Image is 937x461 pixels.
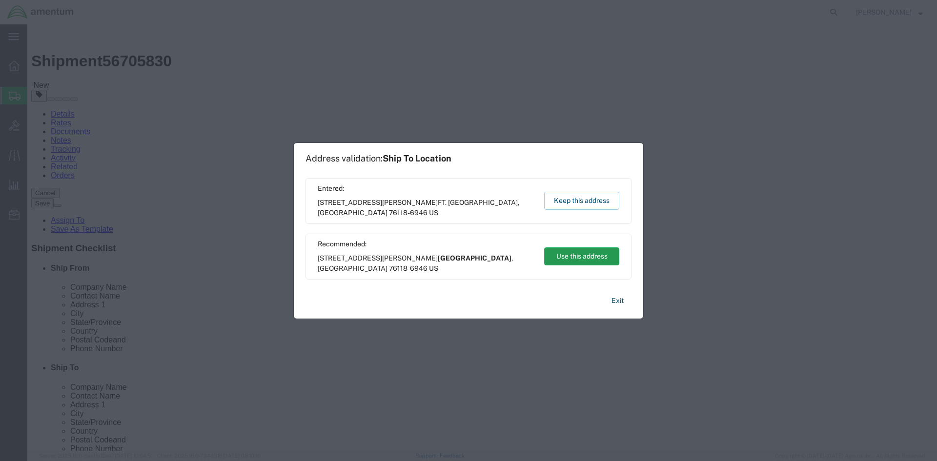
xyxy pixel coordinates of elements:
[544,192,619,210] button: Keep this address
[429,264,438,272] span: US
[306,153,451,164] h1: Address validation:
[318,264,387,272] span: [GEOGRAPHIC_DATA]
[389,264,428,272] span: 76118-6946
[318,209,387,217] span: [GEOGRAPHIC_DATA]
[438,254,511,262] span: [GEOGRAPHIC_DATA]
[383,153,451,163] span: Ship To Location
[318,183,535,194] span: Entered:
[438,199,518,206] span: FT. [GEOGRAPHIC_DATA]
[429,209,438,217] span: US
[604,292,631,309] button: Exit
[544,247,619,265] button: Use this address
[318,198,535,218] span: [STREET_ADDRESS][PERSON_NAME] ,
[389,209,428,217] span: 76118-6946
[318,239,535,249] span: Recommended:
[318,253,535,274] span: [STREET_ADDRESS][PERSON_NAME] ,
